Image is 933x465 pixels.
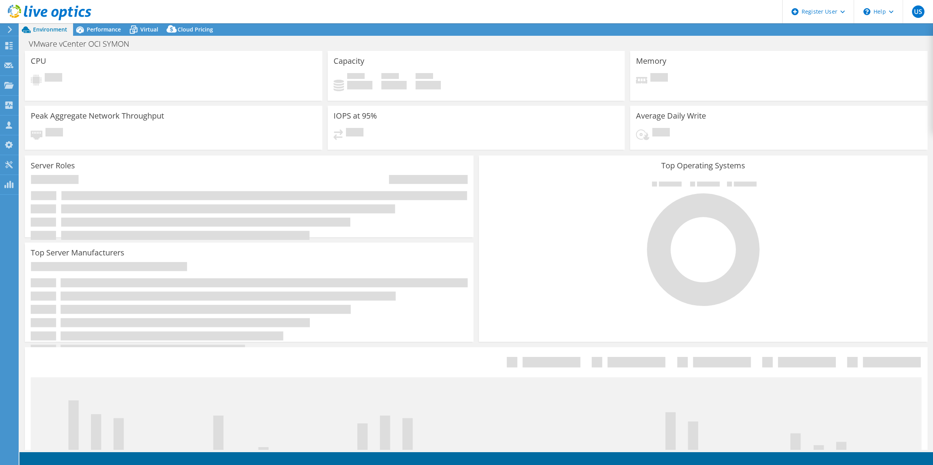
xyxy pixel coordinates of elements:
h3: Server Roles [31,161,75,170]
span: US [912,5,924,18]
h3: IOPS at 95% [334,112,377,120]
span: Free [381,73,399,81]
span: Virtual [140,26,158,33]
h3: Top Operating Systems [485,161,922,170]
h3: Capacity [334,57,364,65]
span: Total [416,73,433,81]
h1: VMware vCenter OCI SYMON [25,40,141,48]
svg: \n [863,8,870,15]
h4: 0 GiB [347,81,372,89]
h3: CPU [31,57,46,65]
span: Performance [87,26,121,33]
h3: Top Server Manufacturers [31,248,124,257]
h3: Average Daily Write [636,112,706,120]
span: Pending [45,128,63,138]
span: Pending [650,73,668,84]
h4: 0 GiB [381,81,407,89]
span: Used [347,73,365,81]
span: Cloud Pricing [178,26,213,33]
h4: 0 GiB [416,81,441,89]
h3: Peak Aggregate Network Throughput [31,112,164,120]
h3: Memory [636,57,666,65]
span: Pending [45,73,62,84]
span: Pending [652,128,670,138]
span: Pending [346,128,363,138]
span: Environment [33,26,67,33]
